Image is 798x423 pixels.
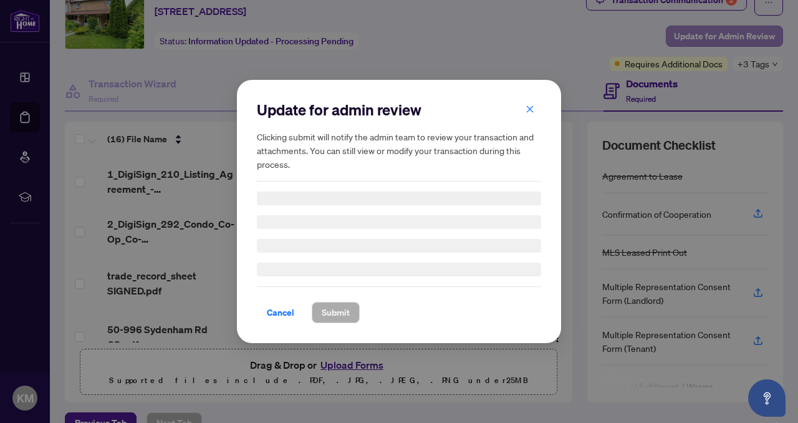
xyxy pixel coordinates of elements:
h2: Update for admin review [257,100,541,120]
button: Cancel [257,302,304,323]
button: Submit [312,302,360,323]
span: Cancel [267,303,294,323]
h5: Clicking submit will notify the admin team to review your transaction and attachments. You can st... [257,130,541,171]
span: close [526,105,534,114]
button: Open asap [748,379,786,417]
